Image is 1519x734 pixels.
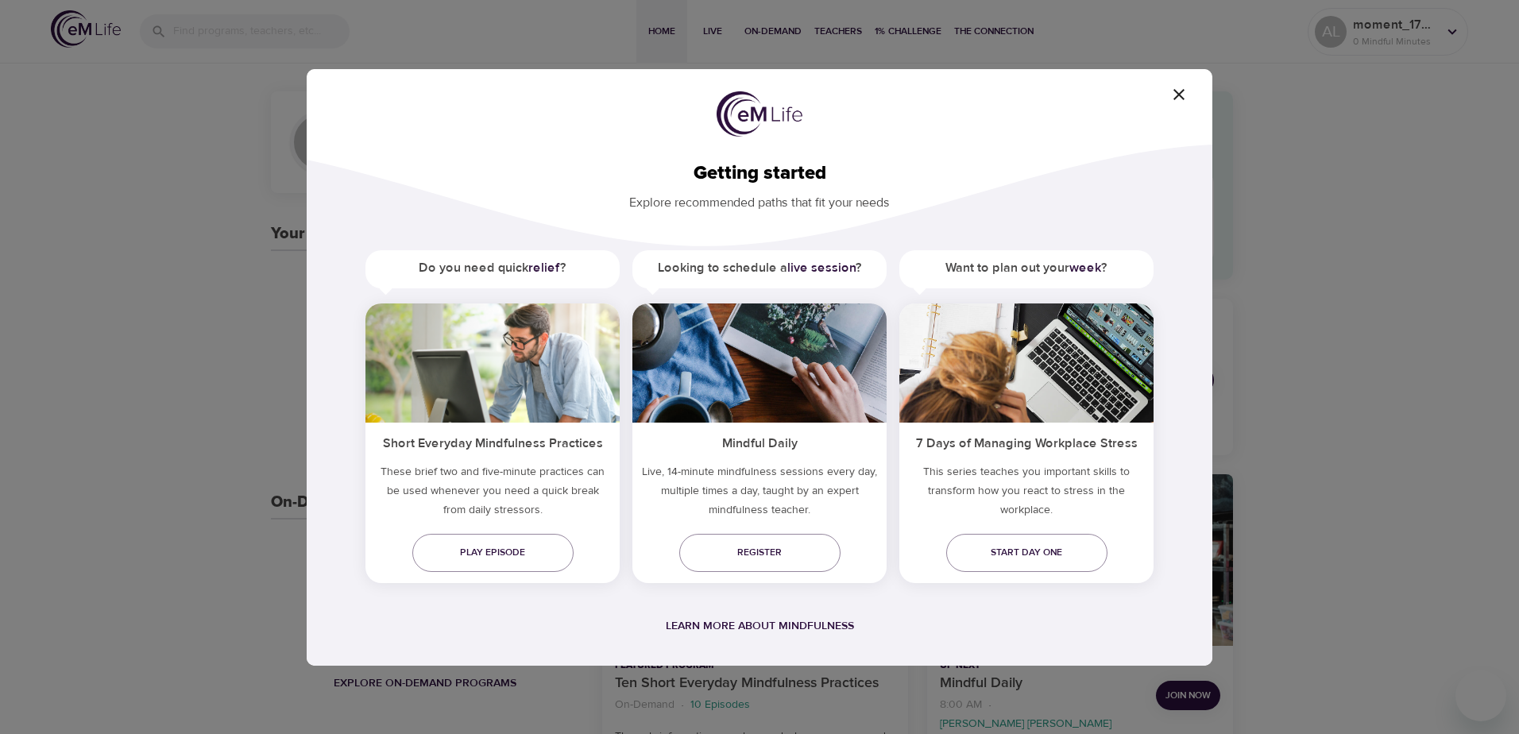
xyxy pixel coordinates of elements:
[899,423,1154,462] h5: 7 Days of Managing Workplace Stress
[528,260,560,276] a: relief
[425,544,561,561] span: Play episode
[946,534,1107,572] a: Start day one
[365,303,620,423] img: ims
[717,91,802,137] img: logo
[412,534,574,572] a: Play episode
[679,534,841,572] a: Register
[632,462,887,526] p: Live, 14-minute mindfulness sessions every day, multiple times a day, taught by an expert mindful...
[899,303,1154,423] img: ims
[632,250,887,286] h5: Looking to schedule a ?
[632,423,887,462] h5: Mindful Daily
[365,462,620,526] h5: These brief two and five-minute practices can be used whenever you need a quick break from daily ...
[1069,260,1101,276] a: week
[632,303,887,423] img: ims
[365,423,620,462] h5: Short Everyday Mindfulness Practices
[899,462,1154,526] p: This series teaches you important skills to transform how you react to stress in the workplace.
[692,544,828,561] span: Register
[899,250,1154,286] h5: Want to plan out your ?
[332,162,1187,185] h2: Getting started
[787,260,856,276] a: live session
[332,184,1187,212] p: Explore recommended paths that fit your needs
[365,250,620,286] h5: Do you need quick ?
[959,544,1095,561] span: Start day one
[666,619,854,633] a: Learn more about mindfulness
